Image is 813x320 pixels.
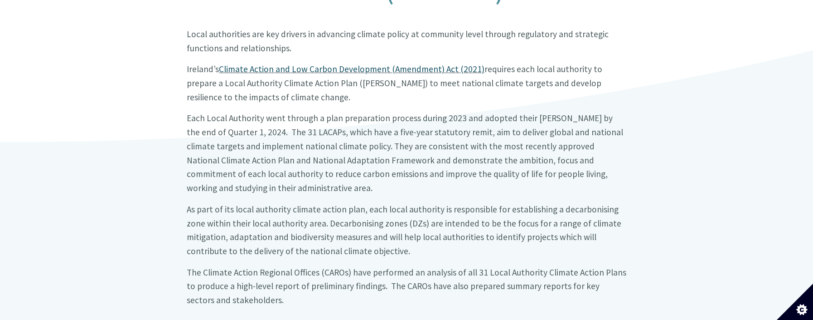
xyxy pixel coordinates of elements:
big: As part of its local authority climate action plan, each local authority is responsible for estab... [187,204,621,256]
big: Each Local Authority went through a plan preparation process during 2023 and adopted their [PERSO... [187,113,623,193]
button: Set cookie preferences [777,284,813,320]
big: Local authorities are key drivers in advancing climate policy at community level through regulato... [187,29,609,54]
big: Ireland’s requires each local authority to prepare a Local Authority Climate Action Plan ([PERSON... [187,64,602,102]
big: The Climate Action Regional Offices (CAROs) have performed an analysis of all 31 Local Authority ... [187,267,626,305]
a: Climate Action and Low Carbon Development (Amendment) Act (2021) [219,64,484,74]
